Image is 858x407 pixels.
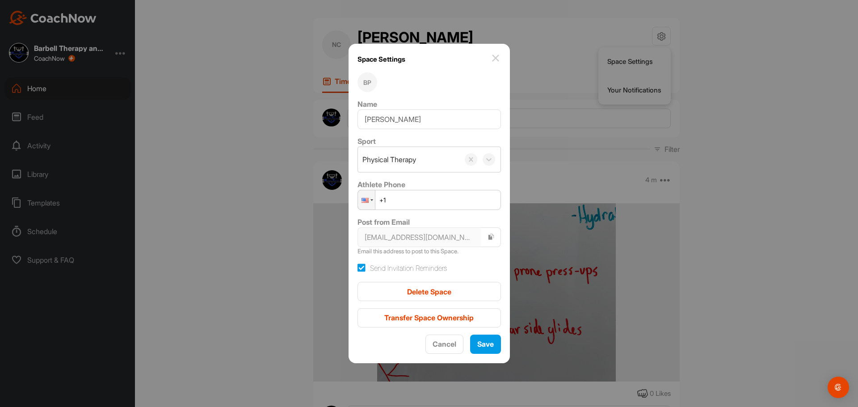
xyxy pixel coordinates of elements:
[357,282,501,301] button: Delete Space
[357,100,377,109] label: Name
[357,53,405,66] h1: Space Settings
[358,190,375,210] div: United States: + 1
[433,340,456,348] span: Cancel
[407,287,451,296] span: Delete Space
[490,53,501,63] img: close
[425,335,463,354] button: Cancel
[357,308,501,327] button: Transfer Space Ownership
[357,190,501,210] input: 1 (702) 123-4567
[470,335,501,354] button: Save
[828,377,849,398] div: Open Intercom Messenger
[362,154,416,165] div: Physical Therapy
[357,72,377,92] div: BP
[357,218,410,227] label: Post from Email
[357,247,501,256] p: Email this address to post to this Space.
[357,137,376,146] label: Sport
[357,263,447,273] label: Send Invitation Reminders
[384,313,474,322] span: Transfer Space Ownership
[357,180,405,189] label: Athlete Phone
[477,340,494,348] span: Save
